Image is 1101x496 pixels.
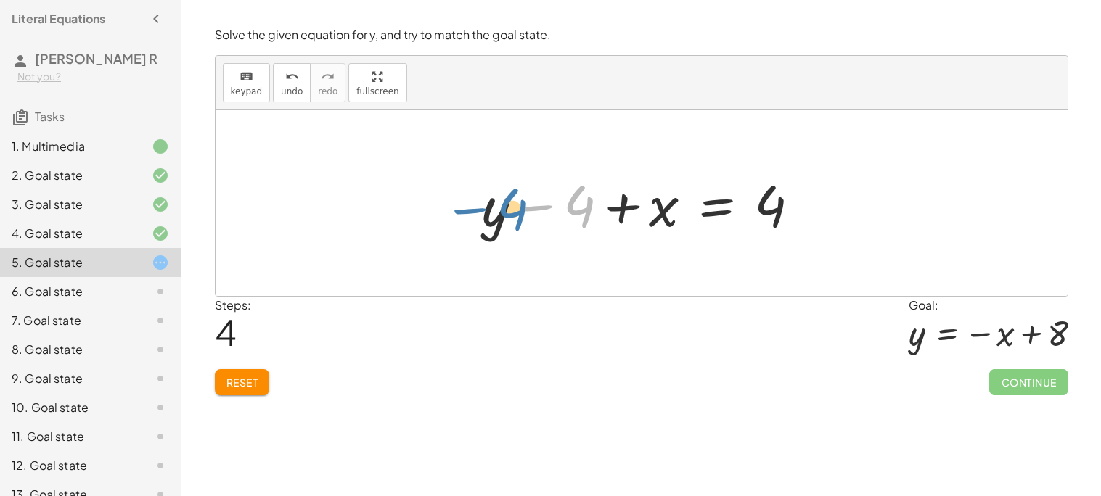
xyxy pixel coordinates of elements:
button: redoredo [310,63,345,102]
span: 4 [215,310,237,354]
span: [PERSON_NAME] R [35,50,157,67]
div: 2. Goal state [12,167,128,184]
button: keyboardkeypad [223,63,271,102]
div: 8. Goal state [12,341,128,358]
div: Goal: [909,297,1068,314]
div: 9. Goal state [12,370,128,387]
i: Task started. [152,254,169,271]
i: undo [285,68,299,86]
span: fullscreen [356,86,398,96]
span: undo [281,86,303,96]
i: Task finished. [152,138,169,155]
i: keyboard [240,68,253,86]
div: 10. Goal state [12,399,128,416]
p: Solve the given equation for y, and try to match the goal state. [215,27,1068,44]
div: 3. Goal state [12,196,128,213]
button: undoundo [273,63,311,102]
button: Reset [215,369,270,395]
i: Task not started. [152,341,169,358]
i: Task not started. [152,428,169,445]
div: 6. Goal state [12,283,128,300]
div: 11. Goal state [12,428,128,445]
i: Task not started. [152,399,169,416]
div: 4. Goal state [12,225,128,242]
i: Task finished and correct. [152,167,169,184]
div: 5. Goal state [12,254,128,271]
span: Tasks [35,109,65,124]
div: 7. Goal state [12,312,128,329]
i: Task not started. [152,312,169,329]
i: Task not started. [152,370,169,387]
div: Not you? [17,70,169,84]
i: Task finished and correct. [152,225,169,242]
span: Reset [226,376,258,389]
span: keypad [231,86,263,96]
h4: Literal Equations [12,10,105,28]
i: Task not started. [152,283,169,300]
i: Task finished and correct. [152,196,169,213]
div: 1. Multimedia [12,138,128,155]
button: fullscreen [348,63,406,102]
i: redo [321,68,335,86]
label: Steps: [215,297,251,313]
i: Task not started. [152,457,169,474]
span: redo [318,86,337,96]
div: 12. Goal state [12,457,128,474]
